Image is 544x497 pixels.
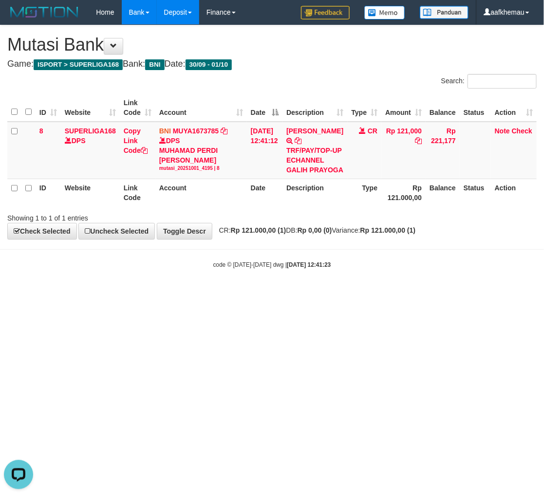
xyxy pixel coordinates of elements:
[157,223,212,239] a: Toggle Descr
[495,127,510,135] a: Note
[186,59,232,70] span: 30/09 - 01/10
[221,127,227,135] a: Copy MUYA1673785 to clipboard
[426,179,460,206] th: Balance
[231,226,286,234] strong: Rp 121.000,00 (1)
[61,122,120,179] td: DPS
[78,223,155,239] a: Uncheck Selected
[124,127,148,154] a: Copy Link Code
[39,127,43,135] span: 8
[155,179,247,206] th: Account
[348,94,382,122] th: Type: activate to sort column ascending
[7,209,219,223] div: Showing 1 to 1 of 1 entries
[460,179,491,206] th: Status
[36,94,61,122] th: ID: activate to sort column ascending
[247,122,282,179] td: [DATE] 12:41:12
[282,179,347,206] th: Description
[441,74,537,89] label: Search:
[7,35,537,55] h1: Mutasi Bank
[120,94,155,122] th: Link Code: activate to sort column ascending
[298,226,332,234] strong: Rp 0,00 (0)
[247,179,282,206] th: Date
[381,94,426,122] th: Amount: activate to sort column ascending
[420,6,469,19] img: panduan.png
[460,94,491,122] th: Status
[145,59,164,70] span: BNI
[7,59,537,69] h4: Game: Bank: Date:
[4,4,33,33] button: Open LiveChat chat widget
[348,179,382,206] th: Type
[213,261,331,268] small: code © [DATE]-[DATE] dwg |
[173,127,219,135] a: MUYA1673785
[7,5,81,19] img: MOTION_logo.png
[512,127,532,135] a: Check
[364,6,405,19] img: Button%20Memo.svg
[295,137,301,145] a: Copy GALIH PRAYOGA to clipboard
[36,179,61,206] th: ID
[381,179,426,206] th: Rp 121.000,00
[214,226,416,234] span: CR: DB: Variance:
[159,127,171,135] span: BNI
[286,146,343,175] div: TRF/PAY/TOP-UP ECHANNEL GALIH PRAYOGA
[415,137,422,145] a: Copy Rp 121,000 to clipboard
[468,74,537,89] input: Search:
[286,127,343,135] a: [PERSON_NAME]
[282,94,347,122] th: Description: activate to sort column ascending
[426,94,460,122] th: Balance
[360,226,416,234] strong: Rp 121.000,00 (1)
[7,223,77,239] a: Check Selected
[159,136,243,172] div: DPS MUHAMAD PERDI [PERSON_NAME]
[159,165,243,172] div: mutasi_20251001_4195 | 8
[247,94,282,122] th: Date: activate to sort column descending
[61,179,120,206] th: Website
[491,179,537,206] th: Action
[491,94,537,122] th: Action: activate to sort column ascending
[65,127,116,135] a: SUPERLIGA168
[155,94,247,122] th: Account: activate to sort column ascending
[287,261,331,268] strong: [DATE] 12:41:23
[426,122,460,179] td: Rp 221,177
[34,59,123,70] span: ISPORT > SUPERLIGA168
[301,6,350,19] img: Feedback.jpg
[381,122,426,179] td: Rp 121,000
[368,127,377,135] span: CR
[120,179,155,206] th: Link Code
[61,94,120,122] th: Website: activate to sort column ascending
